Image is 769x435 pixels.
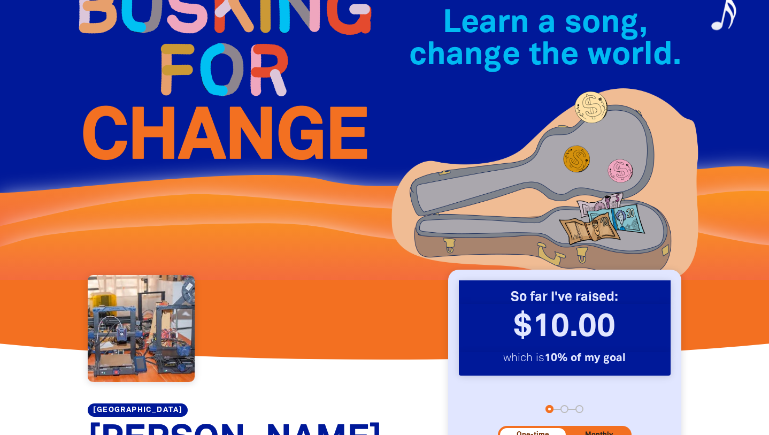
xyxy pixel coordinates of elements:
[513,313,616,342] span: $10.00
[560,405,568,413] button: Navigate to step 2 of 3 to enter your details
[575,405,583,413] button: Navigate to step 3 of 3 to enter your payment details
[544,353,626,363] strong: 10% of my goal
[459,352,671,376] p: which is
[88,403,188,417] a: [GEOGRAPHIC_DATA]
[545,405,553,413] button: Navigate to step 1 of 3 to enter your donation amount
[511,292,618,303] strong: So far I've raised:
[409,9,681,71] span: Learn a song, change the world.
